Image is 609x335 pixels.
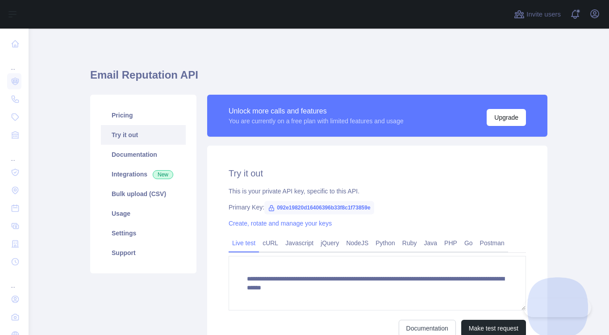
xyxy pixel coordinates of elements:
[229,187,526,196] div: This is your private API key, specific to this API.
[7,272,21,289] div: ...
[229,236,259,250] a: Live test
[7,54,21,71] div: ...
[372,236,399,250] a: Python
[524,298,591,317] iframe: Toggle Customer Support
[399,236,421,250] a: Ruby
[101,125,186,145] a: Try it out
[317,236,342,250] a: jQuery
[90,68,547,89] h1: Email Reputation API
[526,9,561,20] span: Invite users
[487,109,526,126] button: Upgrade
[101,243,186,263] a: Support
[476,236,508,250] a: Postman
[101,105,186,125] a: Pricing
[441,236,461,250] a: PHP
[461,236,476,250] a: Go
[229,220,332,227] a: Create, rotate and manage your keys
[153,170,173,179] span: New
[229,203,526,212] div: Primary Key:
[101,164,186,184] a: Integrations New
[7,145,21,163] div: ...
[264,201,374,214] span: 092e19820d16406396b33f8c1f73859e
[101,145,186,164] a: Documentation
[101,204,186,223] a: Usage
[259,236,282,250] a: cURL
[512,7,563,21] button: Invite users
[101,223,186,243] a: Settings
[282,236,317,250] a: Javascript
[342,236,372,250] a: NodeJS
[101,184,186,204] a: Bulk upload (CSV)
[229,106,404,117] div: Unlock more calls and features
[229,117,404,126] div: You are currently on a free plan with limited features and usage
[229,167,526,180] h2: Try it out
[421,236,441,250] a: Java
